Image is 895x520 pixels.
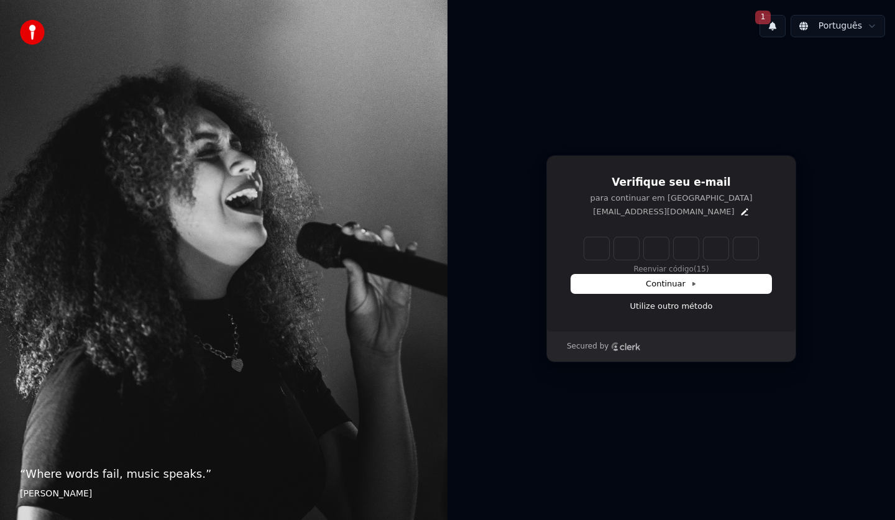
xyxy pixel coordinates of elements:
[571,275,771,293] button: Continuar
[593,206,734,217] p: [EMAIL_ADDRESS][DOMAIN_NAME]
[740,207,750,217] button: Edit
[20,20,45,45] img: youka
[571,193,771,204] p: para continuar em [GEOGRAPHIC_DATA]
[755,11,771,24] span: 1
[571,175,771,190] h1: Verifique seu e-mail
[20,465,428,483] p: “ Where words fail, music speaks. ”
[20,488,428,500] footer: [PERSON_NAME]
[760,15,786,37] button: 1
[567,342,608,352] p: Secured by
[646,278,697,290] span: Continuar
[630,301,713,312] a: Utilize outro método
[584,237,758,260] input: Enter verification code
[611,342,641,351] a: Clerk logo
